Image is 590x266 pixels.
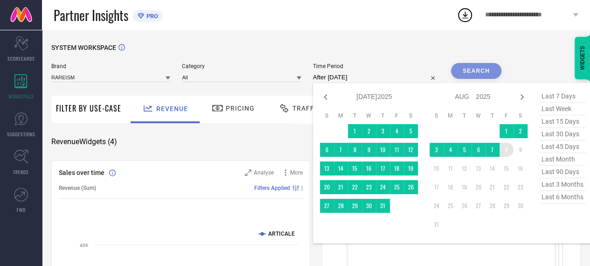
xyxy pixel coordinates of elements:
td: Tue Aug 19 2025 [458,180,472,194]
td: Sat Aug 23 2025 [514,180,528,194]
td: Sat Jul 19 2025 [404,161,418,175]
div: Next month [516,91,528,103]
td: Mon Jul 07 2025 [334,143,348,157]
div: Previous month [320,91,331,103]
span: SUGGESTIONS [7,131,35,138]
span: Category [182,63,301,70]
td: Mon Aug 18 2025 [444,180,458,194]
div: Open download list [457,7,473,23]
span: TRENDS [13,168,29,175]
span: SYSTEM WORKSPACE [51,44,116,51]
td: Sun Jul 27 2025 [320,199,334,213]
th: Monday [444,112,458,119]
span: Analyse [254,169,274,176]
td: Sun Aug 17 2025 [430,180,444,194]
td: Sat Aug 16 2025 [514,161,528,175]
td: Mon Jul 21 2025 [334,180,348,194]
svg: Zoom [245,169,251,176]
span: last 45 days [539,140,586,153]
th: Monday [334,112,348,119]
td: Tue Jul 08 2025 [348,143,362,157]
th: Friday [500,112,514,119]
td: Mon Jul 28 2025 [334,199,348,213]
td: Fri Aug 22 2025 [500,180,514,194]
td: Sat Aug 02 2025 [514,124,528,138]
span: Partner Insights [54,6,128,25]
span: Traffic [292,105,321,112]
span: WORKSPACE [8,93,34,100]
text: ARTICALE [268,231,295,237]
span: last 3 months [539,178,586,191]
td: Thu Aug 07 2025 [486,143,500,157]
th: Tuesday [458,112,472,119]
span: Time Period [313,63,439,70]
td: Mon Aug 11 2025 [444,161,458,175]
td: Mon Jul 14 2025 [334,161,348,175]
span: last 90 days [539,166,586,178]
span: last 6 months [539,191,586,203]
th: Wednesday [362,112,376,119]
span: Filters Applied [254,185,290,191]
td: Wed Jul 30 2025 [362,199,376,213]
td: Wed Jul 16 2025 [362,161,376,175]
span: Revenue [156,105,188,112]
td: Tue Aug 05 2025 [458,143,472,157]
span: Sales over time [59,169,104,176]
td: Thu Aug 14 2025 [486,161,500,175]
th: Friday [390,112,404,119]
td: Fri Aug 01 2025 [500,124,514,138]
td: Wed Aug 20 2025 [472,180,486,194]
td: Tue Jul 22 2025 [348,180,362,194]
td: Fri Jul 11 2025 [390,143,404,157]
td: Wed Jul 23 2025 [362,180,376,194]
th: Saturday [514,112,528,119]
td: Thu Jul 10 2025 [376,143,390,157]
td: Mon Aug 25 2025 [444,199,458,213]
td: Wed Jul 02 2025 [362,124,376,138]
span: | [301,185,303,191]
td: Tue Jul 01 2025 [348,124,362,138]
span: last month [539,153,586,166]
td: Wed Aug 27 2025 [472,199,486,213]
td: Tue Aug 12 2025 [458,161,472,175]
span: last 30 days [539,128,586,140]
td: Thu Aug 28 2025 [486,199,500,213]
td: Thu Aug 21 2025 [486,180,500,194]
td: Tue Jul 15 2025 [348,161,362,175]
td: Sun Aug 24 2025 [430,199,444,213]
span: Pricing [226,105,255,112]
td: Sat Aug 09 2025 [514,143,528,157]
span: last 7 days [539,90,586,103]
span: Revenue (Sum) [59,185,96,191]
td: Sun Jul 06 2025 [320,143,334,157]
td: Thu Jul 03 2025 [376,124,390,138]
td: Sat Jul 05 2025 [404,124,418,138]
td: Sun Aug 10 2025 [430,161,444,175]
span: FWD [17,206,26,213]
input: Select time period [313,72,439,83]
th: Tuesday [348,112,362,119]
td: Fri Aug 15 2025 [500,161,514,175]
span: last 15 days [539,115,586,128]
td: Fri Jul 25 2025 [390,180,404,194]
td: Sun Jul 13 2025 [320,161,334,175]
span: More [290,169,303,176]
td: Fri Aug 29 2025 [500,199,514,213]
span: PRO [144,13,158,20]
td: Fri Jul 04 2025 [390,124,404,138]
td: Sat Jul 12 2025 [404,143,418,157]
td: Mon Aug 04 2025 [444,143,458,157]
th: Thursday [376,112,390,119]
td: Wed Aug 06 2025 [472,143,486,157]
td: Sun Jul 20 2025 [320,180,334,194]
th: Saturday [404,112,418,119]
td: Sat Jul 26 2025 [404,180,418,194]
th: Sunday [320,112,334,119]
td: Wed Jul 09 2025 [362,143,376,157]
td: Sun Aug 03 2025 [430,143,444,157]
span: last week [539,103,586,115]
td: Thu Jul 31 2025 [376,199,390,213]
td: Tue Aug 26 2025 [458,199,472,213]
td: Tue Jul 29 2025 [348,199,362,213]
th: Thursday [486,112,500,119]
